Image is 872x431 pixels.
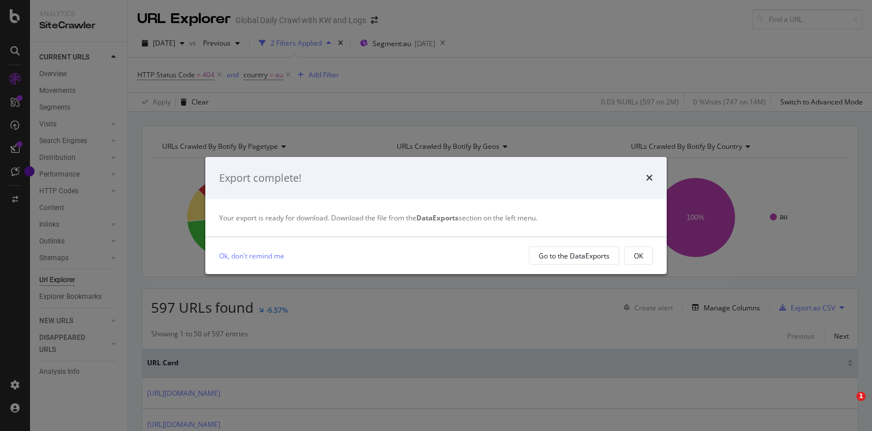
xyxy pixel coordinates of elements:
button: OK [624,246,653,265]
div: OK [634,251,643,261]
a: Ok, don't remind me [219,250,284,262]
iframe: Intercom live chat [833,392,860,419]
div: Export complete! [219,171,302,186]
strong: DataExports [416,213,458,223]
div: Go to the DataExports [539,251,610,261]
div: modal [205,157,667,275]
button: Go to the DataExports [529,246,619,265]
span: section on the left menu. [416,213,538,223]
div: times [646,171,653,186]
div: Your export is ready for download. Download the file from the [219,213,653,223]
span: 1 [856,392,866,401]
